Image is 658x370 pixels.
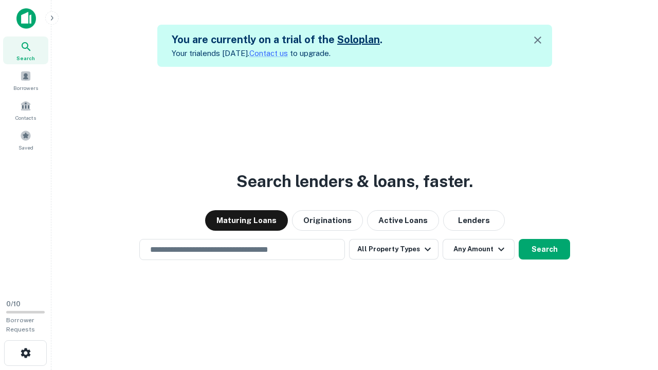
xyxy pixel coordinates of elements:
[15,114,36,122] span: Contacts
[249,49,288,58] a: Contact us
[172,47,382,60] p: Your trial ends [DATE]. to upgrade.
[443,210,505,231] button: Lenders
[6,317,35,333] span: Borrower Requests
[6,300,21,308] span: 0 / 10
[443,239,515,260] button: Any Amount
[3,126,48,154] a: Saved
[519,239,570,260] button: Search
[367,210,439,231] button: Active Loans
[3,66,48,94] a: Borrowers
[3,96,48,124] a: Contacts
[172,32,382,47] h5: You are currently on a trial of the .
[16,54,35,62] span: Search
[607,288,658,337] iframe: Chat Widget
[13,84,38,92] span: Borrowers
[19,143,33,152] span: Saved
[3,36,48,64] a: Search
[205,210,288,231] button: Maturing Loans
[337,33,380,46] a: Soloplan
[349,239,438,260] button: All Property Types
[236,169,473,194] h3: Search lenders & loans, faster.
[16,8,36,29] img: capitalize-icon.png
[292,210,363,231] button: Originations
